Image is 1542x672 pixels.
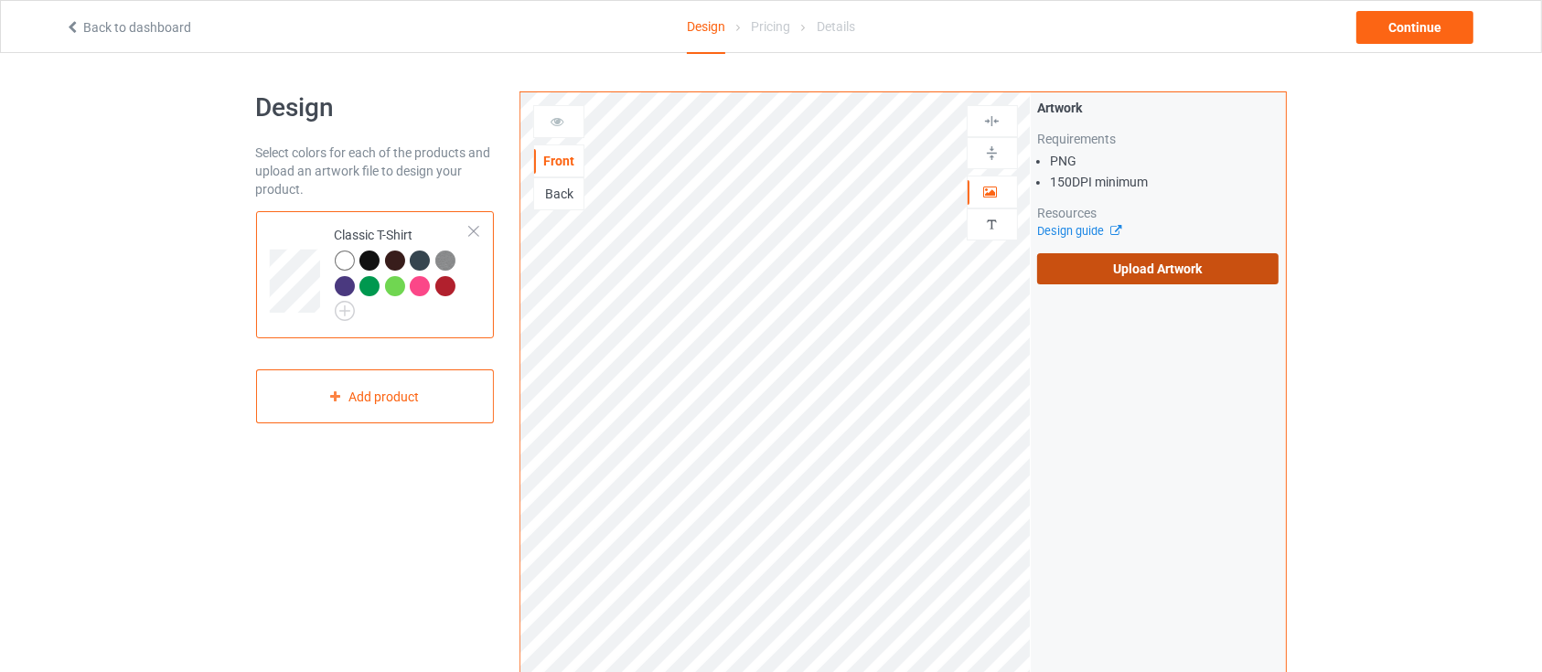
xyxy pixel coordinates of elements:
[335,226,471,315] div: Classic T-Shirt
[256,91,495,124] h1: Design
[1037,253,1280,284] label: Upload Artwork
[534,152,584,170] div: Front
[256,369,495,423] div: Add product
[983,216,1001,233] img: svg%3E%0A
[983,112,1001,130] img: svg%3E%0A
[1050,173,1280,191] li: 150 DPI minimum
[1356,11,1473,44] div: Continue
[1037,99,1280,117] div: Artwork
[435,251,455,271] img: heather_texture.png
[256,211,495,338] div: Classic T-Shirt
[65,20,191,35] a: Back to dashboard
[817,1,855,52] div: Details
[983,144,1001,162] img: svg%3E%0A
[751,1,790,52] div: Pricing
[1037,224,1120,238] a: Design guide
[1037,204,1280,222] div: Resources
[534,185,584,203] div: Back
[1050,152,1280,170] li: PNG
[335,301,355,321] img: svg+xml;base64,PD94bWwgdmVyc2lvbj0iMS4wIiBlbmNvZGluZz0iVVRGLTgiPz4KPHN2ZyB3aWR0aD0iMjJweCIgaGVpZ2...
[1037,130,1280,148] div: Requirements
[687,1,725,54] div: Design
[256,144,495,198] div: Select colors for each of the products and upload an artwork file to design your product.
